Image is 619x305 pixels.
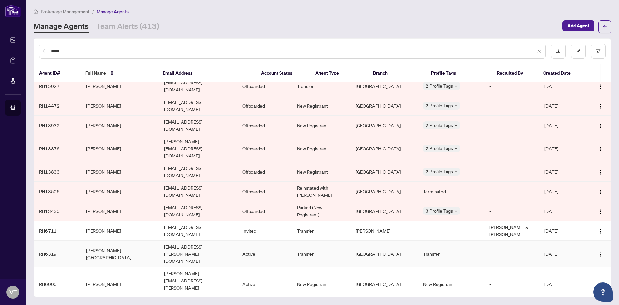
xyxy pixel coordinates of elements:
td: [EMAIL_ADDRESS][DOMAIN_NAME] [159,221,237,241]
td: [EMAIL_ADDRESS][DOMAIN_NAME] [159,162,237,182]
td: New Registrant [292,162,350,182]
td: [PERSON_NAME] [81,221,159,241]
td: [DATE] [539,76,586,96]
td: Offboarded [237,135,292,162]
td: [PERSON_NAME] [81,76,159,96]
span: down [454,84,457,88]
td: [EMAIL_ADDRESS][DOMAIN_NAME] [159,201,237,221]
td: [DATE] [539,96,586,116]
td: [EMAIL_ADDRESS][DOMAIN_NAME] [159,76,237,96]
th: Created Date [538,64,585,82]
span: down [454,147,457,150]
td: RH6319 [34,241,81,267]
button: Logo [595,81,606,91]
td: RH13876 [34,135,81,162]
td: Offboarded [237,162,292,182]
span: 2 Profile Tags [426,145,453,152]
td: [GEOGRAPHIC_DATA] [350,241,418,267]
td: [PERSON_NAME] [81,116,159,135]
td: [EMAIL_ADDRESS][PERSON_NAME][DOMAIN_NAME] [159,241,237,267]
span: download [556,49,561,53]
a: Team Alerts (413) [96,21,159,33]
img: Logo [598,229,603,234]
td: [DATE] [539,162,586,182]
td: RH15027 [34,76,81,96]
button: download [551,44,566,59]
td: [GEOGRAPHIC_DATA] [350,135,418,162]
td: [GEOGRAPHIC_DATA] [350,201,418,221]
td: RH14472 [34,96,81,116]
td: Offboarded [237,116,292,135]
td: RH13430 [34,201,81,221]
td: Invited [237,221,292,241]
th: Recruited By [492,64,538,82]
img: logo [5,5,21,17]
td: [DATE] [539,135,586,162]
span: down [454,104,457,107]
td: New Registrant [418,267,484,301]
td: - [484,182,539,201]
td: [GEOGRAPHIC_DATA] [350,76,418,96]
td: Offboarded [237,201,292,221]
td: - [484,162,539,182]
th: Account Status [256,64,310,82]
td: [DATE] [539,116,586,135]
span: close [537,49,542,53]
td: Transfer [418,241,484,267]
td: [DATE] [539,201,586,221]
img: Logo [598,123,603,129]
th: Email Address [158,64,256,82]
td: [EMAIL_ADDRESS][DOMAIN_NAME] [159,182,237,201]
button: edit [571,44,586,59]
th: Profile Tags [426,64,492,82]
td: [PERSON_NAME][EMAIL_ADDRESS][PERSON_NAME][DOMAIN_NAME] [159,267,237,301]
td: [DATE] [539,182,586,201]
td: [PERSON_NAME] [81,135,159,162]
span: Manage Agents [97,9,129,14]
td: Terminated [418,182,484,201]
td: [DATE] [539,241,586,267]
span: down [454,209,457,213]
span: Full Name [85,70,106,77]
span: 3 Profile Tags [426,207,453,214]
td: Parked (New Registrant) [292,201,350,221]
td: [EMAIL_ADDRESS][DOMAIN_NAME] [159,116,237,135]
td: New Registrant [292,96,350,116]
td: Active [237,267,292,301]
td: [PERSON_NAME] [81,162,159,182]
span: edit [576,49,581,53]
td: [DATE] [539,267,586,301]
span: 2 Profile Tags [426,121,453,129]
td: [PERSON_NAME][GEOGRAPHIC_DATA] [81,241,159,267]
th: Branch [368,64,426,82]
td: RH13932 [34,116,81,135]
td: [PERSON_NAME] [81,267,159,301]
td: RH6000 [34,267,81,301]
img: Logo [598,189,603,195]
span: Add Agent [567,21,589,31]
td: [GEOGRAPHIC_DATA] [350,162,418,182]
span: home [34,9,38,14]
button: Logo [595,186,606,196]
th: Agent Type [310,64,368,82]
span: 2 Profile Tags [426,168,453,175]
td: [PERSON_NAME][EMAIL_ADDRESS][DOMAIN_NAME] [159,135,237,162]
td: - [484,96,539,116]
li: / [92,8,94,15]
span: Brokerage Management [41,9,90,14]
td: - [484,116,539,135]
img: Logo [598,84,603,89]
img: Logo [598,104,603,109]
td: Transfer [292,241,350,267]
td: Transfer [292,76,350,96]
td: - [484,201,539,221]
td: New Registrant [292,267,350,301]
th: Full Name [80,64,158,82]
img: Logo [598,252,603,257]
span: 2 Profile Tags [426,82,453,90]
td: Offboarded [237,182,292,201]
td: [PERSON_NAME] & [PERSON_NAME] [484,221,539,241]
td: [GEOGRAPHIC_DATA] [350,182,418,201]
td: [PERSON_NAME] [350,221,418,241]
td: Offboarded [237,96,292,116]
